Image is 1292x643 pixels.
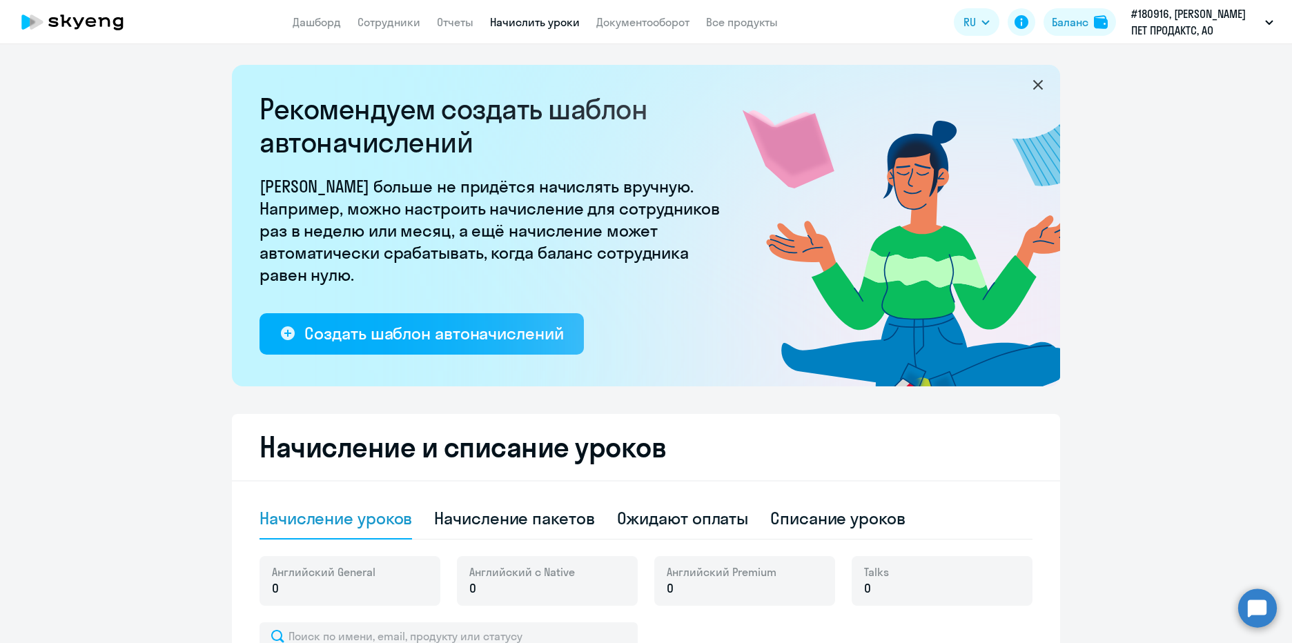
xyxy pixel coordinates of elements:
[260,175,729,286] p: [PERSON_NAME] больше не придётся начислять вручную. Например, можно настроить начисление для сотр...
[490,15,580,29] a: Начислить уроки
[272,580,279,597] span: 0
[963,14,976,30] span: RU
[1124,6,1280,39] button: #180916, [PERSON_NAME] ПЕТ ПРОДАКТС, АО
[304,322,563,344] div: Создать шаблон автоначислений
[293,15,341,29] a: Дашборд
[1052,14,1088,30] div: Баланс
[954,8,999,36] button: RU
[667,564,776,580] span: Английский Premium
[1094,15,1108,29] img: balance
[667,580,674,597] span: 0
[469,564,575,580] span: Английский с Native
[260,92,729,159] h2: Рекомендуем создать шаблон автоначислений
[706,15,778,29] a: Все продукты
[469,580,476,597] span: 0
[260,431,1032,464] h2: Начисление и списание уроков
[434,507,594,529] div: Начисление пакетов
[437,15,473,29] a: Отчеты
[596,15,689,29] a: Документооборот
[617,507,749,529] div: Ожидают оплаты
[1131,6,1260,39] p: #180916, [PERSON_NAME] ПЕТ ПРОДАКТС, АО
[358,15,420,29] a: Сотрудники
[864,564,889,580] span: Talks
[260,507,412,529] div: Начисление уроков
[864,580,871,597] span: 0
[260,313,584,355] button: Создать шаблон автоначислений
[1044,8,1116,36] button: Балансbalance
[770,507,906,529] div: Списание уроков
[272,564,375,580] span: Английский General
